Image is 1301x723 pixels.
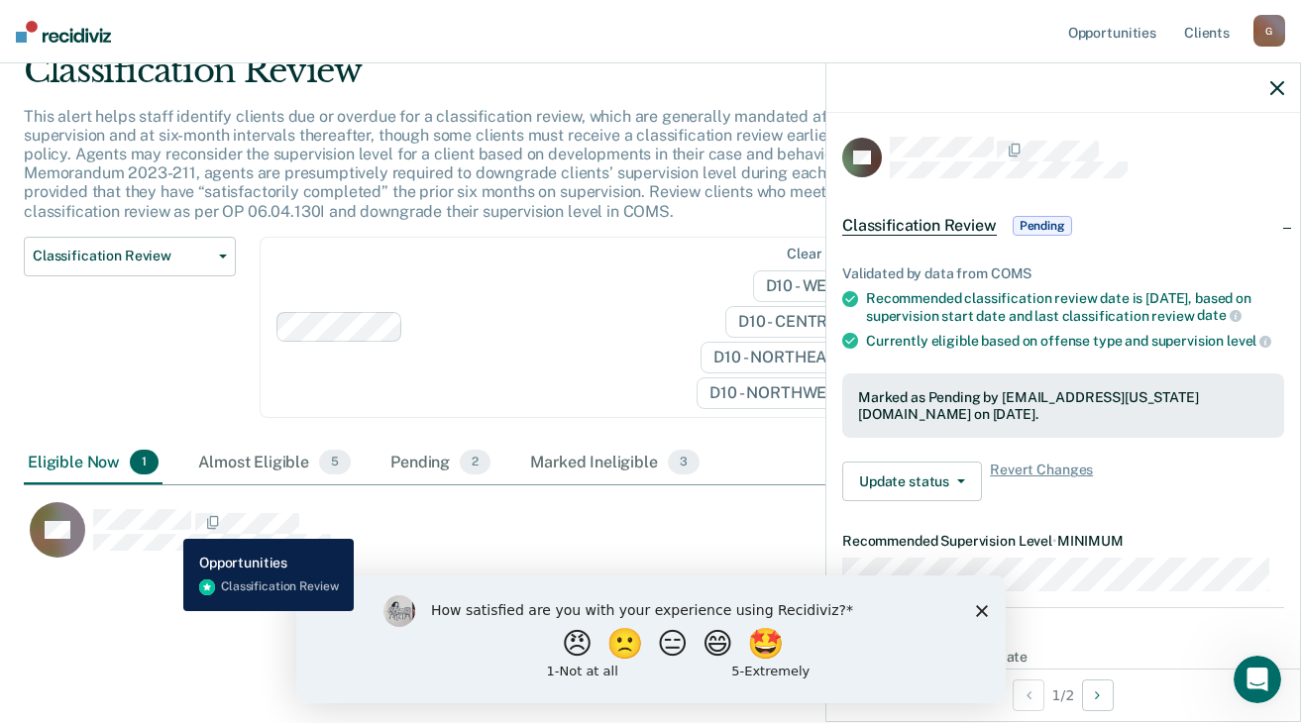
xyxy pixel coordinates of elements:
[1013,216,1072,236] span: Pending
[296,575,1006,703] iframe: Survey by Kim from Recidiviz
[386,442,494,485] div: Pending
[668,450,700,475] span: 3
[826,669,1300,721] div: 1 / 2
[1234,656,1281,703] iframe: Intercom live chat
[24,107,987,221] p: This alert helps staff identify clients due or overdue for a classification review, which are gen...
[858,389,1268,423] div: Marked as Pending by [EMAIL_ADDRESS][US_STATE][DOMAIN_NAME] on [DATE].
[24,442,163,485] div: Eligible Now
[460,450,490,475] span: 2
[753,270,876,302] span: D10 - WEST
[1227,333,1271,349] span: level
[1082,679,1114,711] button: Next Opportunity
[990,462,1093,501] span: Revert Changes
[24,501,1121,580] div: CaseloadOpportunityCell-0683984
[319,450,351,475] span: 5
[842,649,1284,666] dt: Next Classification Due Date
[866,290,1284,324] div: Recommended classification review date is [DATE], based on supervision start date and last classi...
[842,216,997,236] span: Classification Review
[1013,679,1044,711] button: Previous Opportunity
[842,462,982,501] button: Update status
[697,377,875,409] span: D10 - NORTHWEST
[194,442,355,485] div: Almost Eligible
[16,21,111,43] img: Recidiviz
[842,624,1284,641] dt: Eligibility Date
[826,194,1300,258] div: Classification ReviewPending
[866,332,1284,350] div: Currently eligible based on offense type and supervision
[842,533,1284,550] dt: Recommended Supervision Level MINIMUM
[1197,307,1241,323] span: date
[130,450,159,475] span: 1
[701,342,875,373] span: D10 - NORTHEAST
[33,248,211,264] span: Classification Review
[787,246,871,262] div: Clear agents
[526,442,704,485] div: Marked Ineligible
[1052,533,1057,549] span: •
[1253,15,1285,47] div: G
[725,306,876,338] span: D10 - CENTRAL
[24,51,1000,107] div: Classification Review
[842,265,1284,282] div: Validated by data from COMS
